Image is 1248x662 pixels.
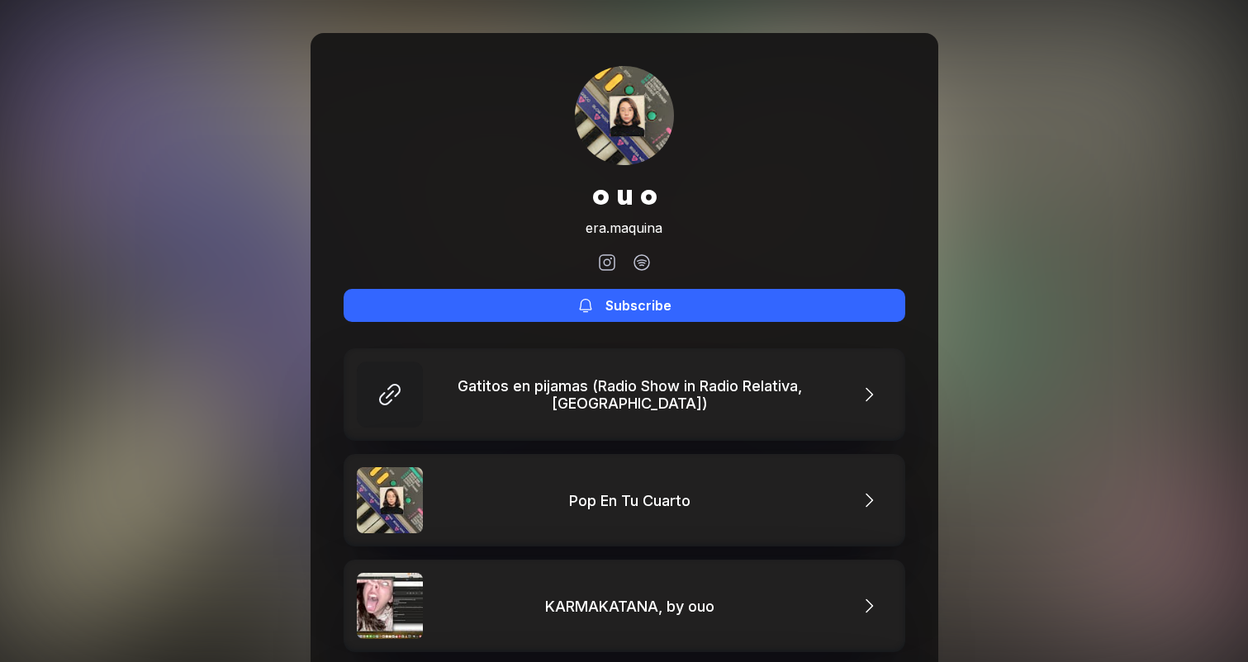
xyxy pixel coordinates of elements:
button: Subscribe [344,289,905,322]
img: ACg8ocL_mxIXYQ0yXDRbogqpH4Vlw92t5CbHQAIGZN-oCGpZ4L-edXE=s96-c [575,66,674,165]
h1: o u o [586,178,662,211]
div: o u o [575,66,674,165]
a: Pop En Tu CuartoPop En Tu Cuarto [344,454,905,546]
div: era.maquina [586,220,662,236]
img: Pop En Tu Cuarto [357,467,423,533]
img: KARMAKATANA, by ouo [357,573,423,639]
a: Gatitos en pijamas (Radio Show in Radio Relativa, [GEOGRAPHIC_DATA]) [344,348,905,441]
div: Gatitos en pijamas (Radio Show in Radio Relativa, [GEOGRAPHIC_DATA]) [423,377,846,412]
div: Pop En Tu Cuarto [569,492,699,509]
div: Subscribe [605,297,671,314]
div: KARMAKATANA, by ouo [545,598,723,615]
a: KARMAKATANA, by ouoKARMAKATANA, by ouo [344,560,905,652]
